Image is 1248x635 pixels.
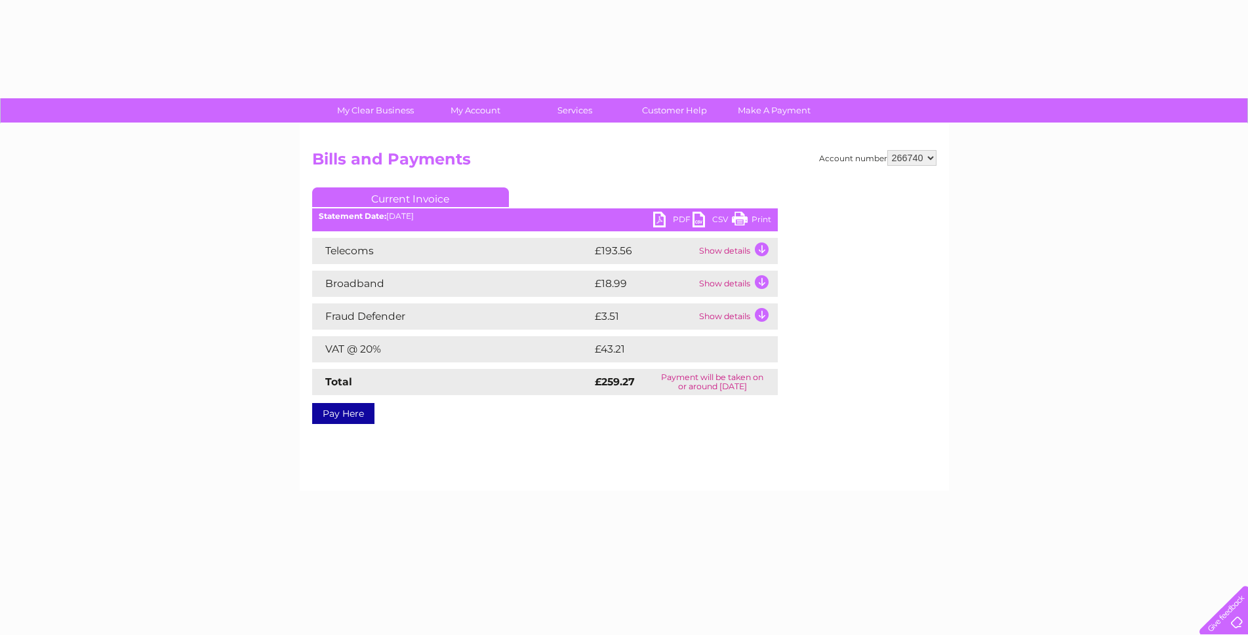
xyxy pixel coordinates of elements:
td: Telecoms [312,238,592,264]
b: Statement Date: [319,211,386,221]
h2: Bills and Payments [312,150,936,175]
a: Pay Here [312,403,374,424]
a: Customer Help [620,98,729,123]
a: Print [732,212,771,231]
div: [DATE] [312,212,778,221]
td: Show details [696,303,778,330]
td: £18.99 [592,271,696,297]
div: Account number [819,150,936,166]
td: Broadband [312,271,592,297]
td: £3.51 [592,303,696,330]
a: CSV [693,212,732,231]
td: Fraud Defender [312,303,592,330]
a: My Account [421,98,529,123]
a: PDF [653,212,693,231]
strong: Total [325,375,352,388]
a: Services [521,98,629,123]
td: £43.21 [592,336,750,362]
a: Current Invoice [312,187,509,207]
td: Payment will be taken on or around [DATE] [647,369,778,395]
td: VAT @ 20% [312,336,592,362]
td: £193.56 [592,238,696,264]
strong: £259.27 [595,375,635,388]
td: Show details [696,238,778,264]
a: Make A Payment [720,98,828,123]
td: Show details [696,271,778,297]
a: My Clear Business [321,98,430,123]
